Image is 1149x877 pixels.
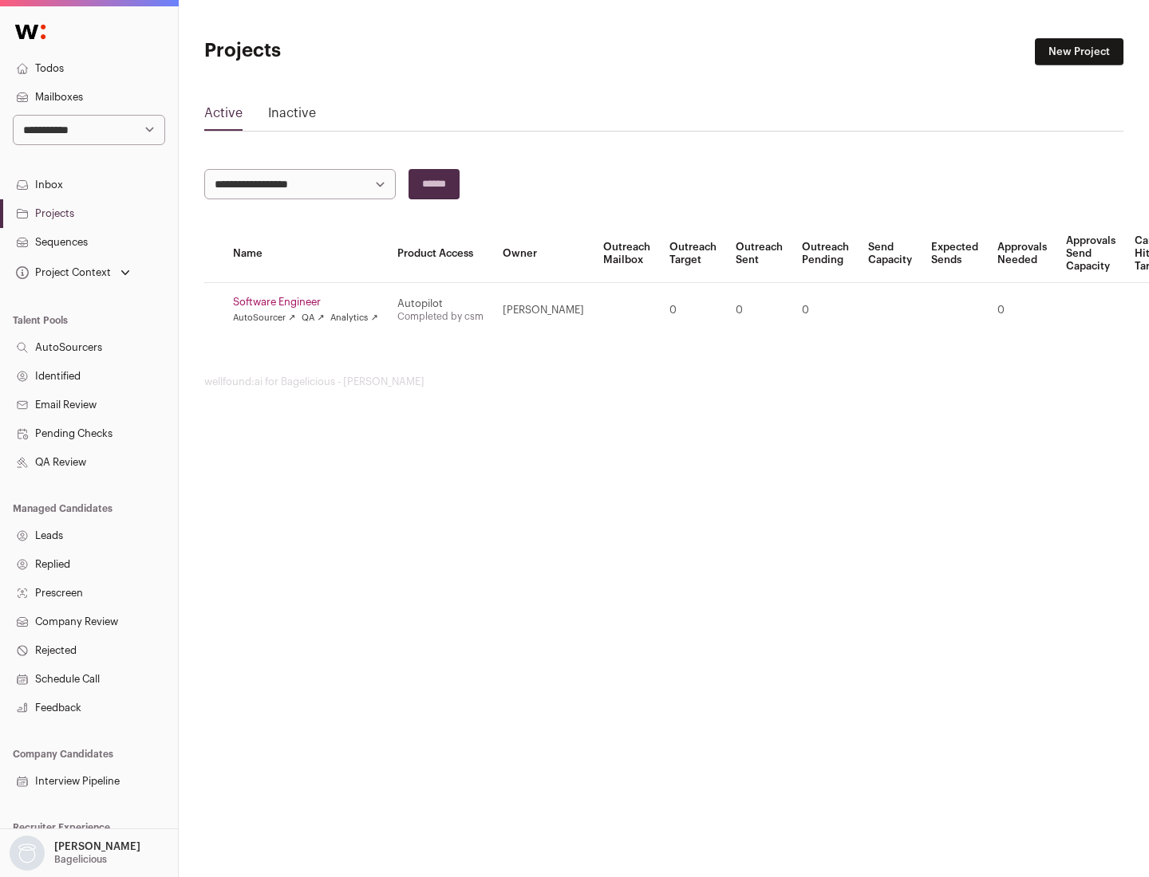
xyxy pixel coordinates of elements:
[792,225,859,283] th: Outreach Pending
[233,312,295,324] a: AutoSourcer ↗
[204,104,243,129] a: Active
[792,283,859,338] td: 0
[223,225,388,283] th: Name
[388,225,493,283] th: Product Access
[493,225,594,283] th: Owner
[1056,225,1125,283] th: Approvals Send Capacity
[6,836,144,871] button: Open dropdown
[204,38,511,64] h1: Projects
[1035,38,1123,65] a: New Project
[594,225,660,283] th: Outreach Mailbox
[988,283,1056,338] td: 0
[988,225,1056,283] th: Approvals Needed
[54,840,140,853] p: [PERSON_NAME]
[330,312,377,324] a: Analytics ↗
[10,836,45,871] img: nopic.png
[726,225,792,283] th: Outreach Sent
[859,225,922,283] th: Send Capacity
[13,262,133,284] button: Open dropdown
[268,104,316,129] a: Inactive
[397,297,484,310] div: Autopilot
[6,16,54,48] img: Wellfound
[660,283,726,338] td: 0
[13,266,111,279] div: Project Context
[660,225,726,283] th: Outreach Target
[204,376,1123,388] footer: wellfound:ai for Bagelicious - [PERSON_NAME]
[397,312,484,321] a: Completed by csm
[302,312,324,324] a: QA ↗
[922,225,988,283] th: Expected Sends
[54,853,107,866] p: Bagelicious
[233,296,378,309] a: Software Engineer
[726,283,792,338] td: 0
[493,283,594,338] td: [PERSON_NAME]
